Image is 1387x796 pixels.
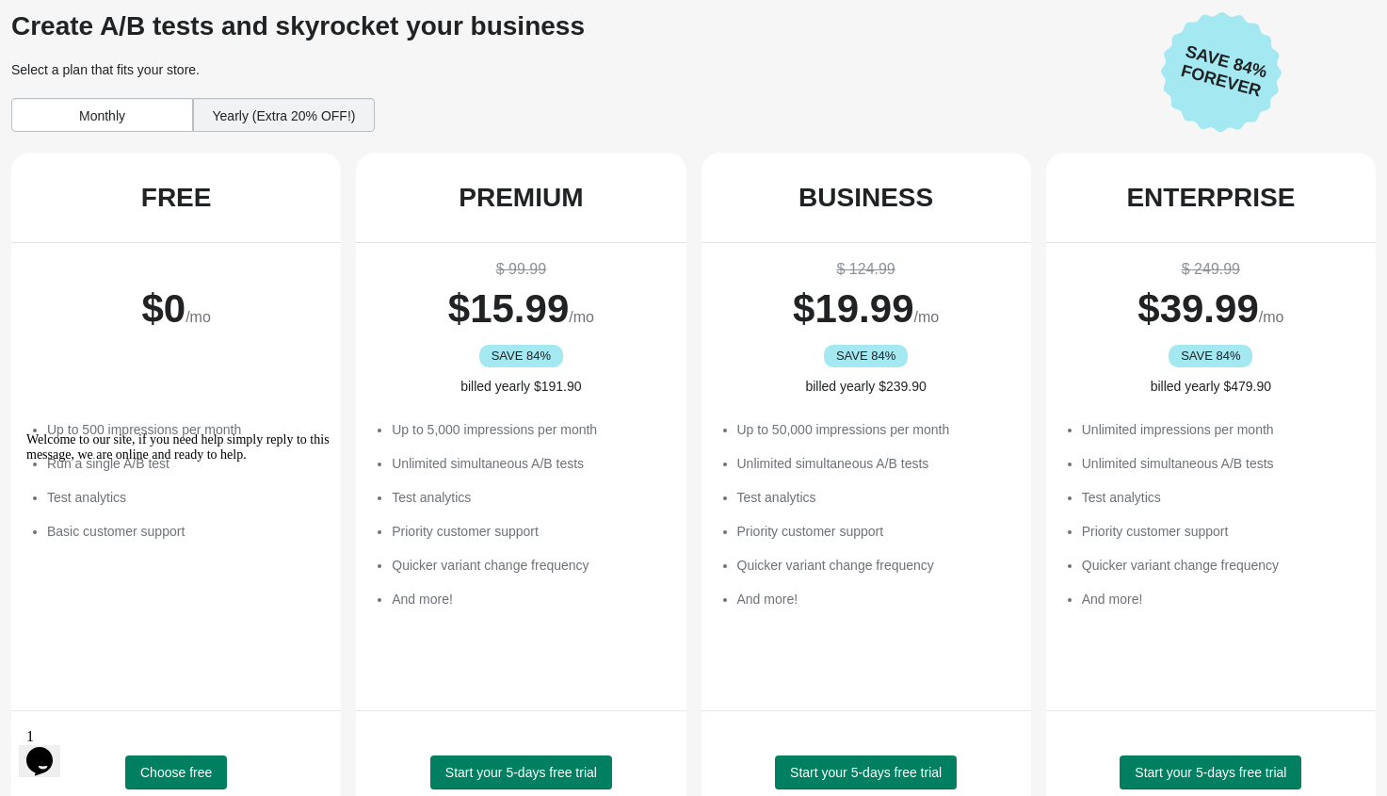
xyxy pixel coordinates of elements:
div: SAVE 84% [1169,345,1252,367]
div: Create A/B tests and skyrocket your business [11,11,1146,41]
span: Start your 5-days free trial [445,765,597,780]
span: $ 19.99 [793,286,913,331]
li: Up to 500 impressions per month [47,420,322,439]
div: Select a plan that fits your store. [11,60,1146,79]
li: Quicker variant change frequency [1082,556,1357,575]
li: Test analytics [1082,488,1357,507]
li: And more! [1082,590,1357,609]
div: $ 124.99 [720,258,1012,281]
div: billed yearly $239.90 [720,377,1012,396]
div: $ 99.99 [375,258,667,281]
li: Unlimited impressions per month [1082,420,1357,439]
li: Quicker variant change frequency [737,556,1012,575]
iframe: chat widget [19,721,79,777]
div: SAVE 84% [824,345,908,367]
li: Priority customer support [737,522,1012,541]
li: Test analytics [392,488,667,507]
li: Up to 50,000 impressions per month [737,420,1012,439]
li: Priority customer support [1082,522,1357,541]
div: SAVE 84% [479,345,563,367]
div: Monthly [11,98,193,132]
span: $ 39.99 [1137,286,1258,331]
span: Choose free [140,765,212,780]
div: Welcome to our site, if you need help simply reply to this message, we are online and ready to help. [8,8,347,38]
li: Unlimited simultaneous A/B tests [1082,454,1357,473]
div: ENTERPRISE [1126,183,1295,213]
li: Unlimited simultaneous A/B tests [392,454,667,473]
span: Welcome to our site, if you need help simply reply to this message, we are online and ready to help. [8,8,311,37]
span: $ 15.99 [448,286,569,331]
span: Start your 5-days free trial [1135,765,1286,780]
div: BUSINESS [798,183,933,213]
div: PREMIUM [459,183,583,213]
img: Save 84% Forever [1161,11,1282,133]
div: FREE [141,183,212,213]
div: billed yearly $479.90 [1065,377,1357,396]
span: /mo [185,309,211,325]
li: Priority customer support [392,522,667,541]
li: And more! [737,590,1012,609]
div: Yearly (Extra 20% OFF!) [193,98,375,132]
span: $ 0 [141,286,185,331]
li: And more! [392,590,667,609]
button: Start your 5-days free trial [430,755,612,789]
button: Start your 5-days free trial [775,755,957,789]
button: Start your 5-days free trial [1120,755,1301,789]
button: Choose free [125,755,227,789]
span: /mo [914,309,940,325]
li: Quicker variant change frequency [392,556,667,575]
li: Unlimited simultaneous A/B tests [737,454,1012,473]
div: billed yearly $191.90 [375,377,667,396]
li: Test analytics [737,488,1012,507]
iframe: chat widget [19,425,358,711]
span: /mo [1259,309,1284,325]
div: $ 249.99 [1065,258,1357,281]
li: Up to 5,000 impressions per month [392,420,667,439]
span: Save 84% Forever [1166,39,1281,105]
span: /mo [569,309,594,325]
span: Start your 5-days free trial [790,765,942,780]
